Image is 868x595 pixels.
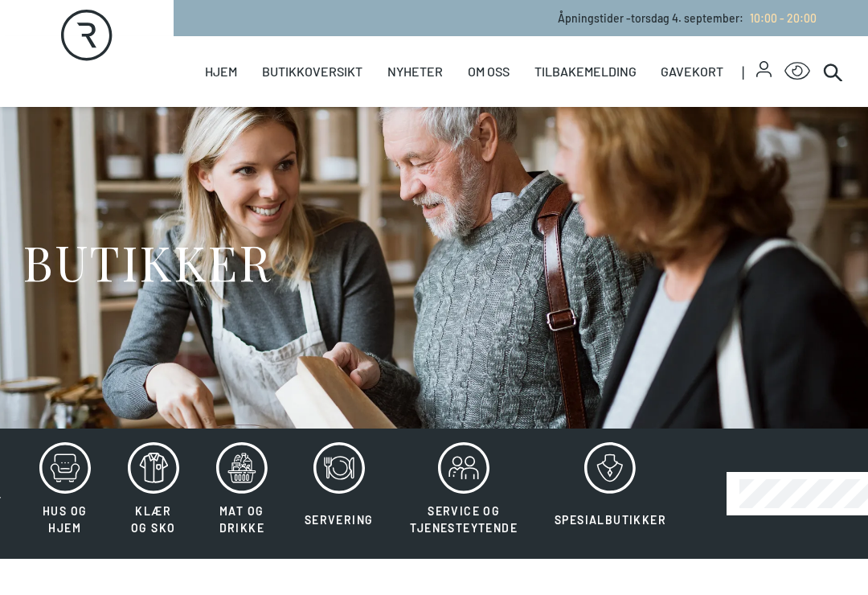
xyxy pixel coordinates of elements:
[199,441,285,546] button: Mat og drikke
[131,504,175,535] span: Klær og sko
[305,513,374,527] span: Servering
[558,10,817,27] p: Åpningstider - torsdag 4. september :
[393,441,534,546] button: Service og tjenesteytende
[750,11,817,25] span: 10:00 - 20:00
[742,36,756,107] span: |
[784,59,810,84] button: Open Accessibility Menu
[43,504,87,535] span: Hus og hjem
[262,36,362,107] a: Butikkoversikt
[743,11,817,25] a: 10:00 - 20:00
[288,441,391,546] button: Servering
[555,513,666,527] span: Spesialbutikker
[205,36,237,107] a: Hjem
[661,36,723,107] a: Gavekort
[538,441,683,546] button: Spesialbutikker
[534,36,637,107] a: Tilbakemelding
[410,504,518,535] span: Service og tjenesteytende
[387,36,443,107] a: Nyheter
[23,441,108,546] button: Hus og hjem
[111,441,196,546] button: Klær og sko
[219,504,264,535] span: Mat og drikke
[23,232,271,292] h1: BUTIKKER
[468,36,510,107] a: Om oss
